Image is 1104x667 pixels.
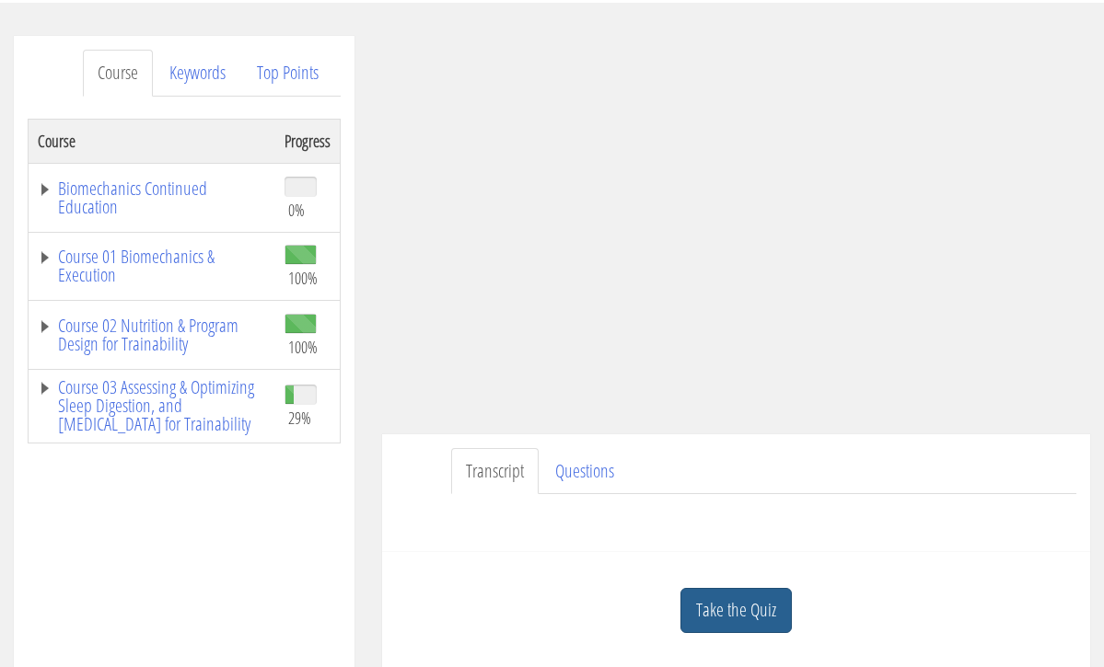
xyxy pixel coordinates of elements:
[680,588,792,633] a: Take the Quiz
[242,50,333,97] a: Top Points
[288,268,318,288] span: 100%
[38,247,266,284] a: Course 01 Biomechanics & Execution
[38,179,266,216] a: Biomechanics Continued Education
[288,408,311,428] span: 29%
[288,337,318,357] span: 100%
[451,448,539,495] a: Transcript
[29,119,275,163] th: Course
[38,378,266,433] a: Course 03 Assessing & Optimizing Sleep Digestion, and [MEDICAL_DATA] for Trainability
[38,316,266,353] a: Course 02 Nutrition & Program Design for Trainability
[83,50,153,97] a: Course
[540,448,629,495] a: Questions
[288,200,305,220] span: 0%
[155,50,240,97] a: Keywords
[275,119,341,163] th: Progress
